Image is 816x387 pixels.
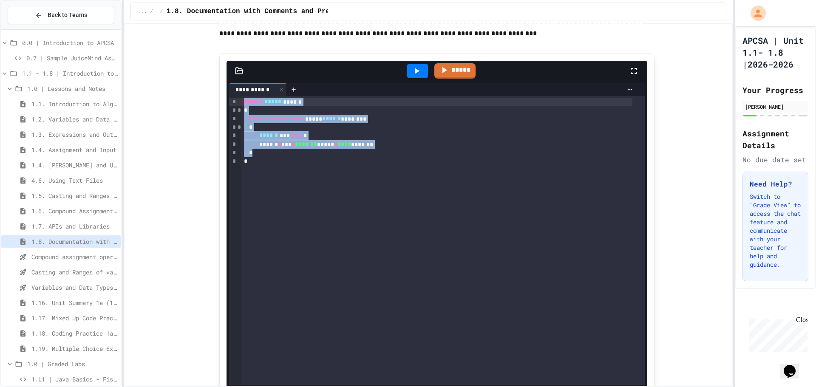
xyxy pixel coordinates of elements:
[31,283,118,292] span: Variables and Data Types - Quiz
[3,3,59,54] div: Chat with us now!Close
[31,161,118,169] span: 1.4. [PERSON_NAME] and User Input
[31,344,118,353] span: 1.19. Multiple Choice Exercises for Unit 1a (1.1-1.6)
[31,130,118,139] span: 1.3. Expressions and Output [New]
[742,34,808,70] h1: APCSA | Unit 1.1- 1.8 |2026-2026
[31,329,118,338] span: 1.18. Coding Practice 1a (1.1-1.6)
[22,69,118,78] span: 1.1 - 1.8 | Introduction to Java
[31,206,118,215] span: 1.6. Compound Assignment Operators
[745,316,807,352] iframe: chat widget
[167,6,371,17] span: 1.8. Documentation with Comments and Preconditions
[742,84,808,96] h2: Your Progress
[31,252,118,261] span: Compound assignment operators - Quiz
[742,127,808,151] h2: Assignment Details
[31,222,118,231] span: 1.7. APIs and Libraries
[26,54,118,62] span: 0.7 | Sample JuiceMind Assignment - [GEOGRAPHIC_DATA]
[48,11,87,20] span: Back to Teams
[742,155,808,165] div: No due date set
[150,8,153,15] span: /
[31,115,118,124] span: 1.2. Variables and Data Types
[31,176,118,185] span: 4.6. Using Text Files
[31,191,118,200] span: 1.5. Casting and Ranges of Values
[22,38,118,47] span: 0.0 | Introduction to APCSA
[31,99,118,108] span: 1.1. Introduction to Algorithms, Programming, and Compilers
[750,192,801,269] p: Switch to "Grade View" to access the chat feature and communicate with your teacher for help and ...
[31,237,118,246] span: 1.8. Documentation with Comments and Preconditions
[8,6,114,24] button: Back to Teams
[742,3,768,23] div: My Account
[750,179,801,189] h3: Need Help?
[31,375,118,384] span: 1.L1 | Java Basics - Fish Lab
[31,314,118,322] span: 1.17. Mixed Up Code Practice 1.1-1.6
[31,145,118,154] span: 1.4. Assignment and Input
[780,353,807,379] iframe: chat widget
[31,268,118,277] span: Casting and Ranges of variables - Quiz
[160,8,163,15] span: /
[138,8,147,15] span: ...
[27,359,118,368] span: 1.0 | Graded Labs
[27,84,118,93] span: 1.0 | Lessons and Notes
[745,103,806,110] div: [PERSON_NAME]
[31,298,118,307] span: 1.16. Unit Summary 1a (1.1-1.6)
